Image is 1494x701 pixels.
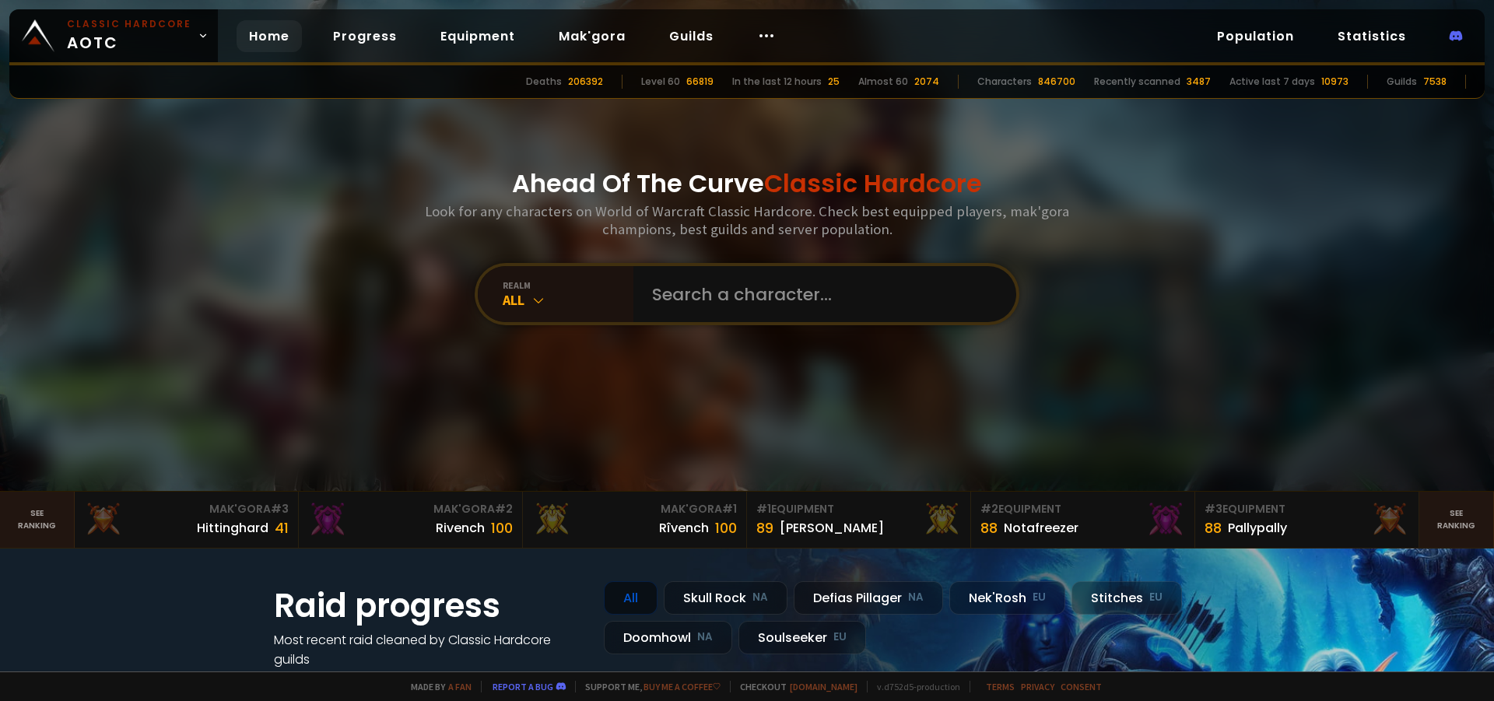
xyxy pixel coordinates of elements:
[971,492,1195,548] a: #2Equipment88Notafreezer
[641,75,680,89] div: Level 60
[1205,501,1409,517] div: Equipment
[274,630,585,669] h4: Most recent raid cleaned by Classic Hardcore guilds
[780,518,884,538] div: [PERSON_NAME]
[523,492,747,548] a: Mak'Gora#1Rîvench100
[1325,20,1419,52] a: Statistics
[1228,518,1287,538] div: Pallypally
[644,681,721,692] a: Buy me a coffee
[1419,492,1494,548] a: Seeranking
[738,621,866,654] div: Soulseeker
[237,20,302,52] a: Home
[575,681,721,692] span: Support me,
[448,681,472,692] a: a fan
[67,17,191,54] span: AOTC
[752,590,768,605] small: NA
[402,681,472,692] span: Made by
[756,501,771,517] span: # 1
[526,75,562,89] div: Deaths
[914,75,939,89] div: 2074
[949,581,1065,615] div: Nek'Rosh
[686,75,714,89] div: 66819
[657,20,726,52] a: Guilds
[436,518,485,538] div: Rivench
[1187,75,1211,89] div: 3487
[197,518,268,538] div: Hittinghard
[299,492,523,548] a: Mak'Gora#2Rivench100
[659,518,709,538] div: Rîvench
[503,291,633,309] div: All
[532,501,737,517] div: Mak'Gora
[1423,75,1447,89] div: 7538
[790,681,857,692] a: [DOMAIN_NAME]
[493,681,553,692] a: Report a bug
[274,670,375,688] a: See all progress
[732,75,822,89] div: In the last 12 hours
[980,501,1185,517] div: Equipment
[75,492,299,548] a: Mak'Gora#3Hittinghard41
[986,681,1015,692] a: Terms
[495,501,513,517] span: # 2
[1094,75,1180,89] div: Recently scanned
[1071,581,1182,615] div: Stitches
[697,629,713,645] small: NA
[275,517,289,538] div: 41
[1205,501,1222,517] span: # 3
[604,621,732,654] div: Doomhowl
[546,20,638,52] a: Mak'gora
[1033,590,1046,605] small: EU
[1205,20,1306,52] a: Population
[1229,75,1315,89] div: Active last 7 days
[1149,590,1163,605] small: EU
[1004,518,1078,538] div: Notafreezer
[908,590,924,605] small: NA
[1021,681,1054,692] a: Privacy
[756,517,773,538] div: 89
[1205,517,1222,538] div: 88
[1195,492,1419,548] a: #3Equipment88Pallypally
[867,681,960,692] span: v. d752d5 - production
[274,581,585,630] h1: Raid progress
[491,517,513,538] div: 100
[747,492,971,548] a: #1Equipment89[PERSON_NAME]
[503,279,633,291] div: realm
[980,501,998,517] span: # 2
[980,517,998,538] div: 88
[722,501,737,517] span: # 1
[730,681,857,692] span: Checkout
[764,166,982,201] span: Classic Hardcore
[664,581,787,615] div: Skull Rock
[1321,75,1348,89] div: 10973
[419,202,1075,238] h3: Look for any characters on World of Warcraft Classic Hardcore. Check best equipped players, mak'g...
[67,17,191,31] small: Classic Hardcore
[428,20,528,52] a: Equipment
[858,75,908,89] div: Almost 60
[1387,75,1417,89] div: Guilds
[977,75,1032,89] div: Characters
[715,517,737,538] div: 100
[643,266,998,322] input: Search a character...
[308,501,513,517] div: Mak'Gora
[794,581,943,615] div: Defias Pillager
[1038,75,1075,89] div: 846700
[833,629,847,645] small: EU
[1061,681,1102,692] a: Consent
[9,9,218,62] a: Classic HardcoreAOTC
[321,20,409,52] a: Progress
[84,501,289,517] div: Mak'Gora
[568,75,603,89] div: 206392
[828,75,840,89] div: 25
[512,165,982,202] h1: Ahead Of The Curve
[604,581,658,615] div: All
[271,501,289,517] span: # 3
[756,501,961,517] div: Equipment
